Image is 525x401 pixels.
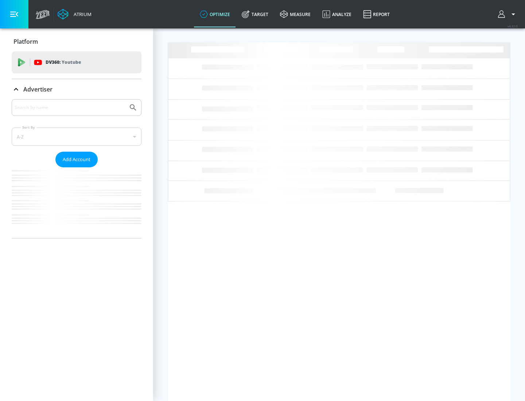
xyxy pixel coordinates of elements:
div: Atrium [71,11,92,17]
div: Advertiser [12,79,141,100]
a: Atrium [58,9,92,20]
a: Analyze [316,1,357,27]
a: Target [236,1,274,27]
div: Platform [12,31,141,52]
label: Sort By [21,125,36,130]
a: Report [357,1,396,27]
div: DV360: Youtube [12,51,141,73]
span: Add Account [63,155,90,164]
a: measure [274,1,316,27]
span: v 4.32.0 [507,24,518,28]
input: Search by name [15,103,125,112]
div: Advertiser [12,99,141,238]
p: DV360: [46,58,81,66]
p: Youtube [62,58,81,66]
p: Advertiser [23,85,52,93]
button: Add Account [55,152,98,167]
a: optimize [194,1,236,27]
p: Platform [13,38,38,46]
div: A-Z [12,128,141,146]
nav: list of Advertiser [12,167,141,238]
